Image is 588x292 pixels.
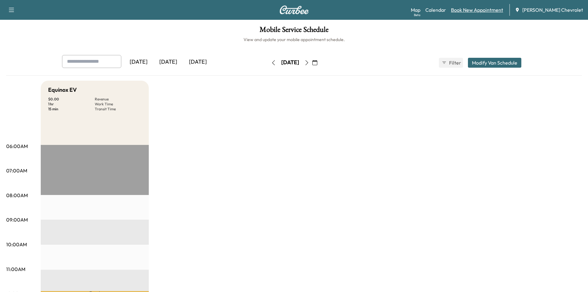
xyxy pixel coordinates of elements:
[6,142,28,150] p: 06:00AM
[468,58,521,68] button: Modify Van Schedule
[439,58,463,68] button: Filter
[183,55,213,69] div: [DATE]
[6,216,28,223] p: 09:00AM
[6,26,582,36] h1: Mobile Service Schedule
[48,102,95,107] p: 1 hr
[95,97,141,102] p: Revenue
[522,6,583,14] span: [PERSON_NAME] Chevrolet
[95,102,141,107] p: Work Time
[95,107,141,112] p: Transit Time
[279,6,309,14] img: Curbee Logo
[449,59,460,66] span: Filter
[124,55,153,69] div: [DATE]
[48,107,95,112] p: 15 min
[425,6,446,14] a: Calendar
[6,167,27,174] p: 07:00AM
[153,55,183,69] div: [DATE]
[6,265,25,273] p: 11:00AM
[6,192,28,199] p: 08:00AM
[414,13,420,17] div: Beta
[281,59,299,66] div: [DATE]
[48,97,95,102] p: $ 0.00
[451,6,503,14] a: Book New Appointment
[48,86,77,94] h5: Equinox EV
[411,6,420,14] a: MapBeta
[6,36,582,43] h6: View and update your mobile appointment schedule.
[6,241,27,248] p: 10:00AM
